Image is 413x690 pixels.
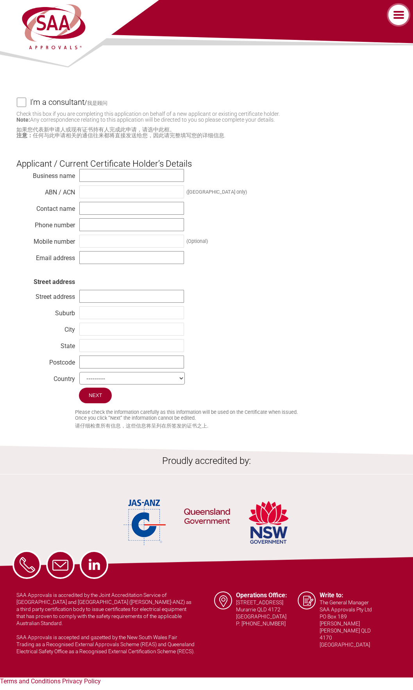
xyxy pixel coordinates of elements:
[80,550,108,579] a: LinkedIn - SAA Approvals
[16,111,280,123] small: Check this box if you are completing this application on behalf of a new applicant or existing ce...
[16,591,195,627] p: SAA Approvals is accredited by the Joint Accreditation Service of [GEOGRAPHIC_DATA] and [GEOGRAPH...
[21,3,87,50] img: SAA Approvals
[186,189,247,195] div: ([GEOGRAPHIC_DATA] only)
[16,117,30,123] strong: Note:
[16,132,33,138] strong: 注意：
[79,388,112,403] input: Next
[16,187,75,194] div: ABN / ACN
[46,550,75,579] a: Email
[75,423,396,429] small: 请仔细检查所有信息，这些信息将呈列在所签发的证书之上.
[16,252,75,260] div: Email address
[184,488,231,547] img: QLD Government
[320,599,381,648] p: The General Manager SAA Approvals Pty Ltd PO Box 189 [PERSON_NAME] [PERSON_NAME] QLD 4170 [GEOGRA...
[236,591,298,599] h5: Operations Office:
[186,238,208,244] div: (Optional)
[16,127,396,138] small: 如果您代表新申请人或现有证书持有人完成此申请，请选中此框。 任何与此申请相关的通信往来都将直接发送给您，因此请完整填写您的详细信息.
[16,324,75,332] div: City
[62,677,101,685] a: Privacy Policy
[30,97,396,107] label: /
[16,634,195,655] p: SAA Approvals is accepted and gazetted by the New South Wales Fair Trading as a Recognised Extern...
[13,550,41,579] a: Phone
[236,599,298,627] p: [STREET_ADDRESS] Murarrie QLD 4172 [GEOGRAPHIC_DATA] P: [PHONE_NUMBER]
[30,93,84,111] h4: I'm a consultant
[320,591,381,599] h5: Write to:
[16,146,396,169] h3: Applicant / Current Certificate Holder’s Details
[16,203,75,211] div: Contact name
[248,498,290,547] img: NSW Government
[16,219,75,227] div: Phone number
[75,409,396,421] small: Please check the information carefully as this information will be used on the Certificate when i...
[16,373,75,381] div: Country
[16,291,75,299] div: Street address
[34,278,75,286] strong: Street address
[16,236,75,244] div: Mobile number
[123,498,166,547] img: JAS-ANZ
[16,340,75,348] div: State
[87,100,107,106] small: 我是顾问
[16,307,75,315] div: Suburb
[16,170,75,178] div: Business name
[16,357,75,365] div: Postcode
